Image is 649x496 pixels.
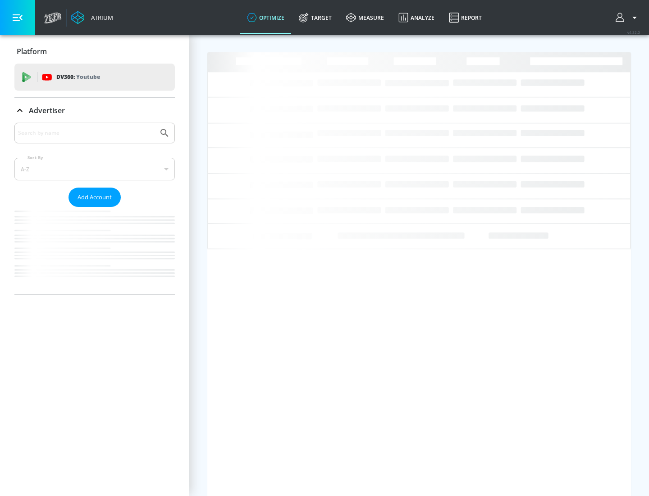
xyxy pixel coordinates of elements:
span: Add Account [78,192,112,202]
a: Target [292,1,339,34]
div: A-Z [14,158,175,180]
p: DV360: [56,72,100,82]
p: Platform [17,46,47,56]
a: measure [339,1,391,34]
input: Search by name [18,127,155,139]
span: v 4.32.0 [627,30,640,35]
a: optimize [240,1,292,34]
div: Advertiser [14,123,175,294]
p: Youtube [76,72,100,82]
div: Advertiser [14,98,175,123]
div: Platform [14,39,175,64]
a: Atrium [71,11,113,24]
div: DV360: Youtube [14,64,175,91]
label: Sort By [26,155,45,161]
button: Add Account [69,188,121,207]
div: Atrium [87,14,113,22]
nav: list of Advertiser [14,207,175,294]
a: Analyze [391,1,442,34]
a: Report [442,1,489,34]
p: Advertiser [29,106,65,115]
